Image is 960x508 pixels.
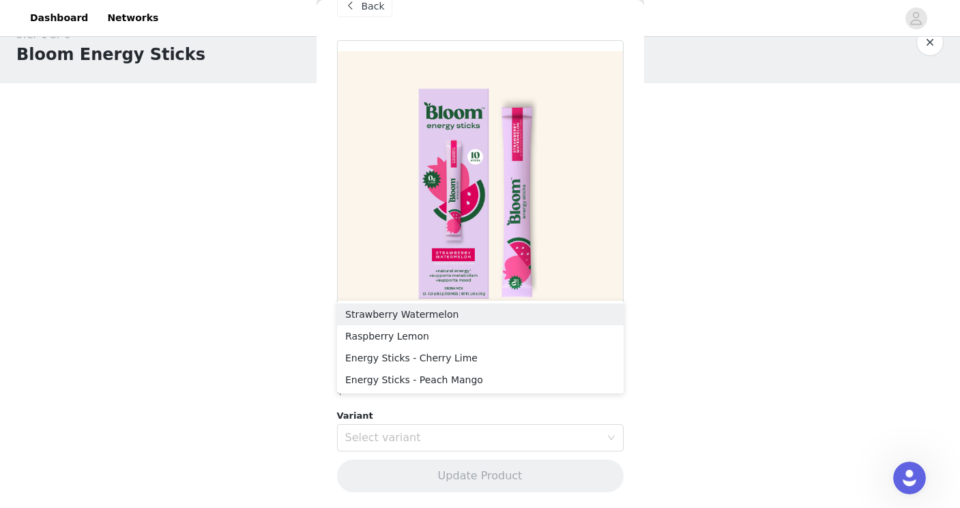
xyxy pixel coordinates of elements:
[22,3,96,33] a: Dashboard
[607,434,615,443] i: icon: down
[337,303,624,325] li: Strawberry Watermelon
[337,409,624,423] div: Variant
[337,460,624,492] button: Update Product
[893,462,926,494] iframe: Intercom live chat
[337,325,624,347] li: Raspberry Lemon
[337,369,624,391] li: Energy Sticks - Peach Mango
[910,8,922,29] div: avatar
[99,3,166,33] a: Networks
[337,347,624,369] li: Energy Sticks - Cherry Lime
[345,431,600,445] div: Select variant
[16,42,205,67] h1: Bloom Energy Sticks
